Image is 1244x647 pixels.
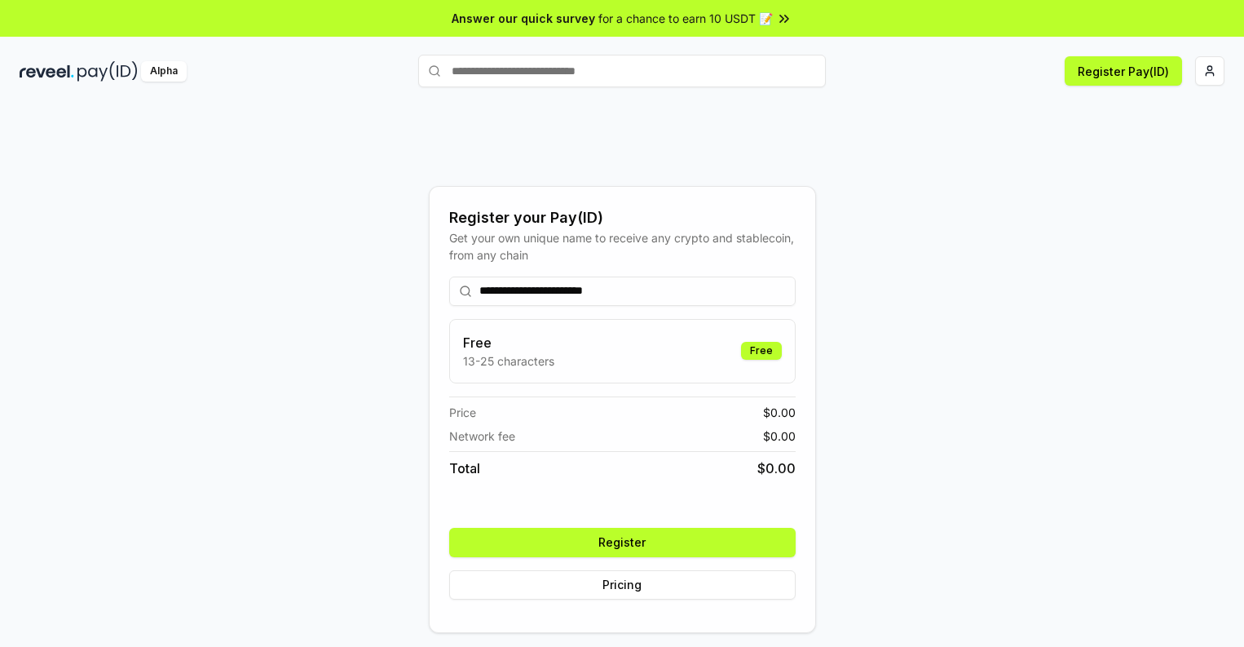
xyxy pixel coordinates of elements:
[141,61,187,82] div: Alpha
[449,570,796,600] button: Pricing
[449,206,796,229] div: Register your Pay(ID)
[463,352,554,370] p: 13-25 characters
[449,229,796,264] div: Get your own unique name to receive any crypto and stablecoin, from any chain
[741,342,782,360] div: Free
[452,10,595,27] span: Answer our quick survey
[763,404,796,421] span: $ 0.00
[763,428,796,445] span: $ 0.00
[463,333,554,352] h3: Free
[449,404,476,421] span: Price
[77,61,138,82] img: pay_id
[449,428,515,445] span: Network fee
[1065,56,1182,86] button: Register Pay(ID)
[449,459,480,478] span: Total
[449,528,796,557] button: Register
[20,61,74,82] img: reveel_dark
[598,10,773,27] span: for a chance to earn 10 USDT 📝
[757,459,796,478] span: $ 0.00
